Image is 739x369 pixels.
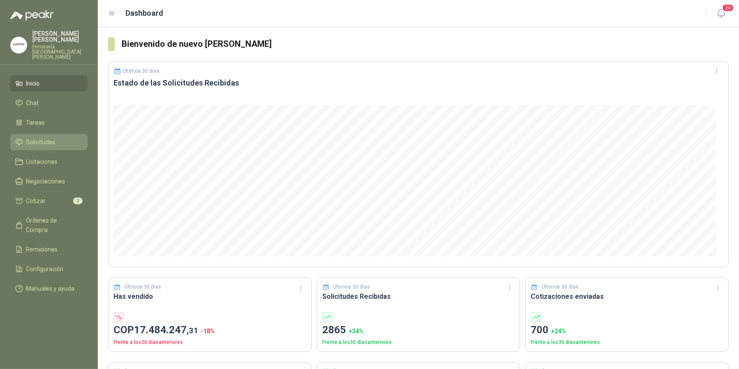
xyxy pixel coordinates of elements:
[10,280,88,297] a: Manuales y ayuda
[122,37,729,51] h3: Bienvenido de nuevo [PERSON_NAME]
[531,338,723,346] p: Frente a los 30 días anteriores
[10,134,88,150] a: Solicitudes
[349,328,364,335] span: + 34 %
[10,95,88,111] a: Chat
[11,37,27,53] img: Company Logo
[114,338,306,346] p: Frente a los 30 días anteriores
[187,326,198,335] span: ,31
[125,283,162,291] p: Últimos 30 días
[26,284,75,293] span: Manuales y ayuda
[126,7,164,19] h1: Dashboard
[73,197,82,204] span: 2
[26,79,40,88] span: Inicio
[123,68,160,74] p: Últimos 30 días
[10,114,88,131] a: Tareas
[26,157,58,166] span: Licitaciones
[542,283,579,291] p: Últimos 30 días
[201,328,215,335] span: -18 %
[26,196,46,206] span: Cotizar
[32,44,88,60] p: Ferretería [GEOGRAPHIC_DATA][PERSON_NAME]
[26,245,58,254] span: Remisiones
[10,173,88,189] a: Negociaciones
[551,328,566,335] span: + 24 %
[322,291,515,302] h3: Solicitudes Recibidas
[713,6,729,21] button: 20
[333,283,370,291] p: Últimos 30 días
[10,154,88,170] a: Licitaciones
[114,291,306,302] h3: Has vendido
[10,261,88,277] a: Configuración
[26,118,45,127] span: Tareas
[26,177,65,186] span: Negociaciones
[322,338,515,346] p: Frente a los 30 días anteriores
[531,291,723,302] h3: Cotizaciones enviadas
[10,241,88,257] a: Remisiones
[10,212,88,238] a: Órdenes de Compra
[10,10,54,20] img: Logo peakr
[114,322,306,338] p: COP
[26,98,39,108] span: Chat
[26,264,64,274] span: Configuración
[26,137,56,147] span: Solicitudes
[114,78,723,88] h3: Estado de las Solicitudes Recibidas
[322,322,515,338] p: 2865
[531,322,723,338] p: 700
[10,193,88,209] a: Cotizar2
[722,4,734,12] span: 20
[26,216,80,235] span: Órdenes de Compra
[134,324,198,336] span: 17.484.247
[10,75,88,92] a: Inicio
[32,31,88,43] p: [PERSON_NAME] [PERSON_NAME]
